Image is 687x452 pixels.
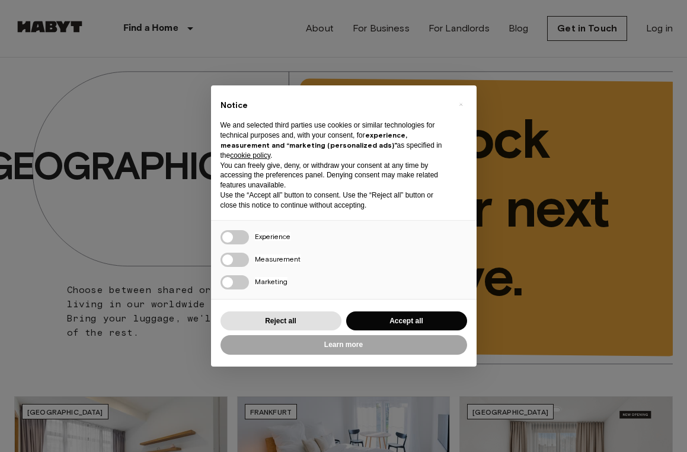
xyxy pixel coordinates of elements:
button: Accept all [346,311,467,331]
span: × [459,97,463,112]
button: Reject all [221,311,341,331]
strong: experience, measurement and “marketing (personalized ads)” [221,130,407,149]
p: Use the “Accept all” button to consent. Use the “Reject all” button or close this notice to conti... [221,190,448,211]
p: We and selected third parties use cookies or similar technologies for technical purposes and, wit... [221,120,448,160]
span: Measurement [255,254,301,263]
span: Experience [255,232,290,241]
h2: Notice [221,100,448,112]
p: You can freely give, deny, or withdraw your consent at any time by accessing the preferences pane... [221,161,448,190]
span: Marketing [255,277,287,286]
button: Close this notice [452,95,471,114]
a: cookie policy [230,151,270,160]
button: Learn more [221,335,467,355]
